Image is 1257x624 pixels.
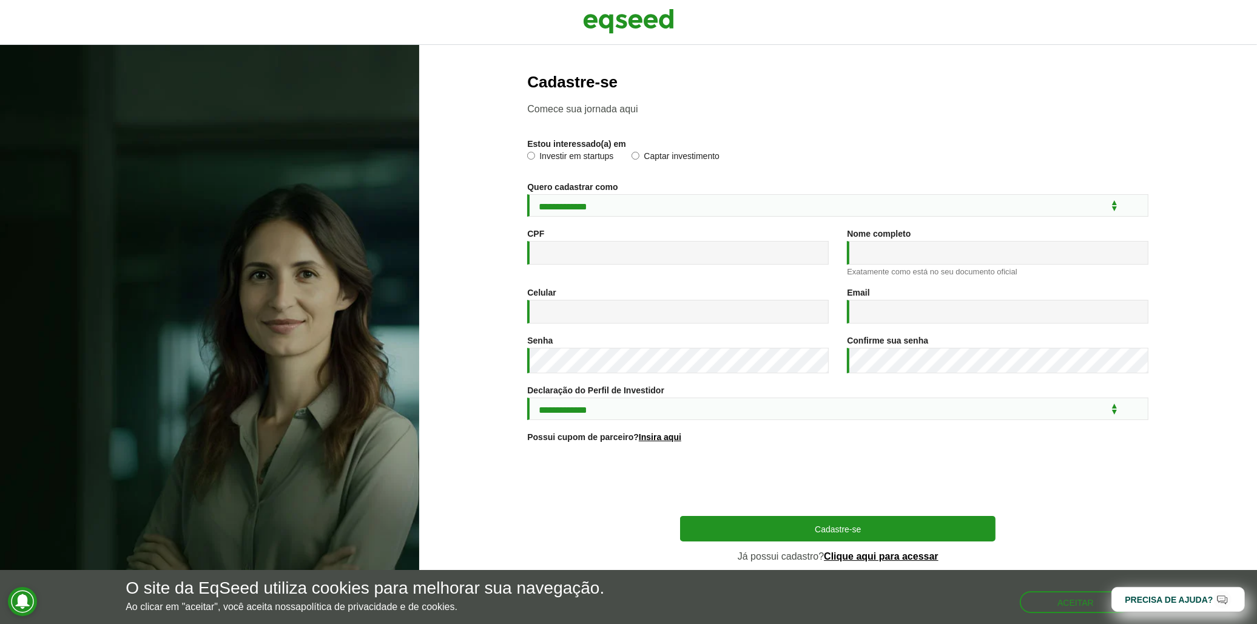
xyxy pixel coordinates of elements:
label: Confirme sua senha [847,336,928,345]
a: política de privacidade e de cookies [301,602,455,612]
input: Captar investimento [632,152,639,160]
label: Celular [527,288,556,297]
p: Já possui cadastro? [680,551,996,562]
div: Exatamente como está no seu documento oficial [847,268,1148,276]
label: Investir em startups [527,152,613,164]
img: EqSeed Logo [583,6,674,36]
a: Clique aqui para acessar [824,552,939,561]
label: Email [847,288,869,297]
h2: Cadastre-se [527,73,1148,91]
button: Cadastre-se [680,516,996,541]
p: Ao clicar em "aceitar", você aceita nossa . [126,601,604,612]
label: Estou interessado(a) em [527,140,626,148]
button: Aceitar [1020,591,1131,613]
label: Senha [527,336,553,345]
label: Captar investimento [632,152,719,164]
h5: O site da EqSeed utiliza cookies para melhorar sua navegação. [126,579,604,598]
p: Comece sua jornada aqui [527,103,1148,115]
label: Nome completo [847,229,911,238]
a: Insira aqui [639,433,681,441]
label: Possui cupom de parceiro? [527,433,681,441]
label: CPF [527,229,544,238]
input: Investir em startups [527,152,535,160]
iframe: reCAPTCHA [746,456,930,504]
label: Quero cadastrar como [527,183,618,191]
label: Declaração do Perfil de Investidor [527,386,664,395]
